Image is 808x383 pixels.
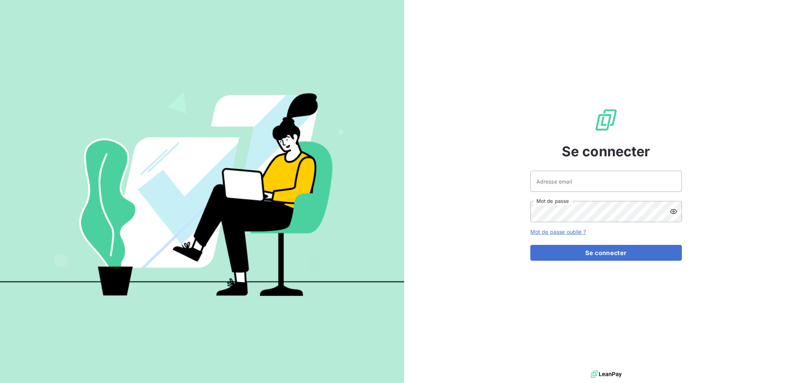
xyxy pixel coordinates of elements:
a: Mot de passe oublié ? [530,229,586,235]
input: placeholder [530,171,682,192]
img: Logo LeanPay [594,108,618,132]
span: Se connecter [562,141,650,162]
button: Se connecter [530,245,682,261]
img: logo [591,369,622,380]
